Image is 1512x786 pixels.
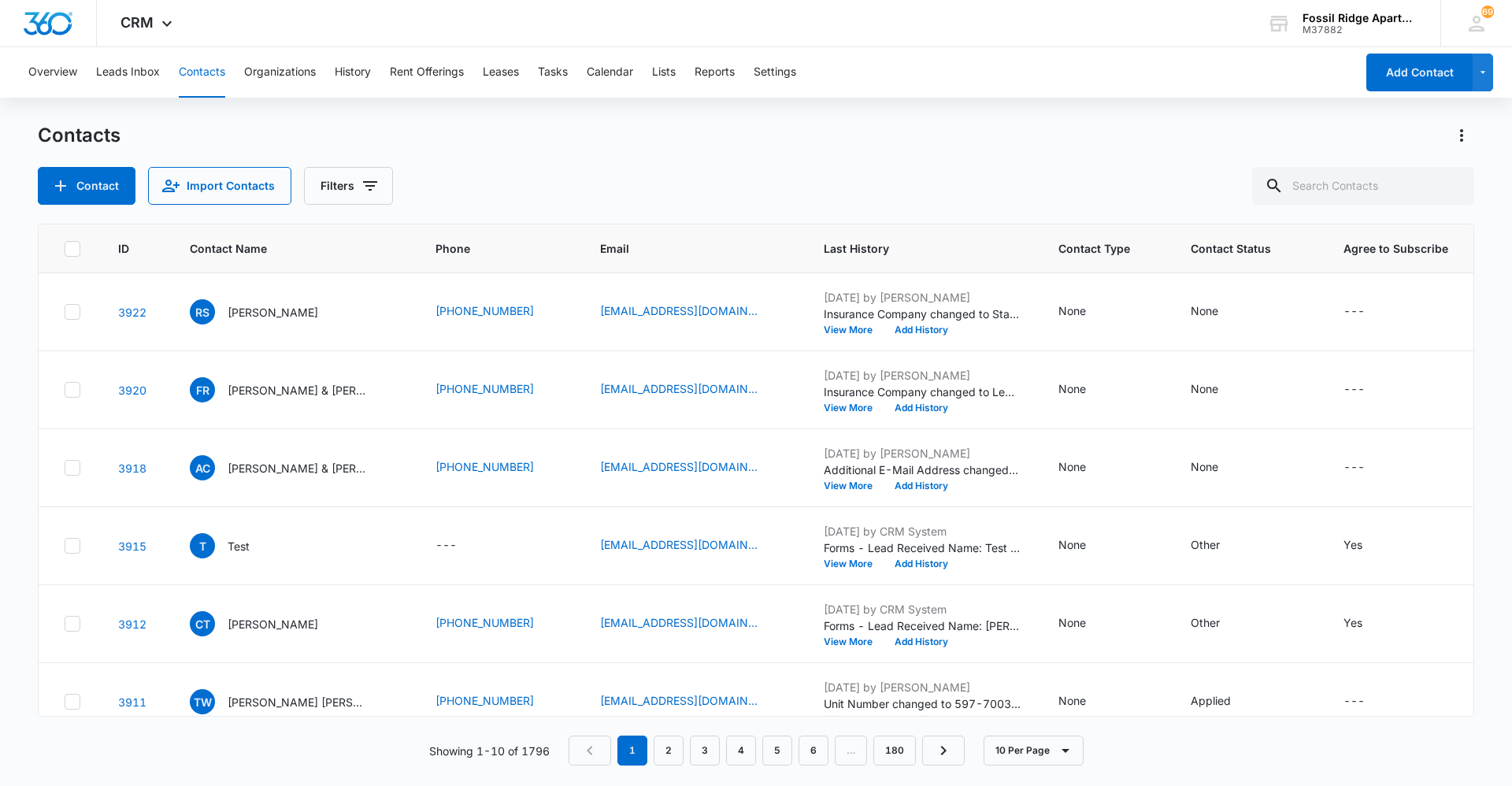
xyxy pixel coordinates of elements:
div: Contact Status - None - Select to Edit Field [1191,380,1247,399]
span: 69 [1481,6,1494,18]
a: Navigate to contact details page for Charles Talton [118,617,146,631]
span: Last History [824,240,998,257]
button: Settings [754,47,796,98]
div: None [1058,302,1086,319]
span: CT [190,611,215,636]
a: Navigate to contact details page for Trevor Wagner Alani Casiano [118,695,146,709]
div: Contact Name - Trevor Wagner Alani Casiano - Select to Edit Field [190,689,398,714]
p: Additional E-Mail Address changed to [EMAIL_ADDRESS][DOMAIN_NAME]. [824,462,1021,478]
div: None [1058,536,1086,553]
button: View More [824,481,884,491]
p: [PERSON_NAME] & [PERSON_NAME] [228,460,369,476]
span: RS [190,299,215,324]
span: Contact Type [1058,240,1130,257]
div: Agree to Subscribe - - Select to Edit Field [1343,692,1393,711]
div: Contact Type - None - Select to Edit Field [1058,536,1114,555]
div: Other [1191,536,1220,553]
div: Yes [1343,614,1362,631]
div: --- [1343,458,1365,477]
button: Add Contact [38,167,135,205]
div: Phone - (970) 632-8919 - Select to Edit Field [435,302,562,321]
div: Contact Type - None - Select to Edit Field [1058,614,1114,633]
button: Add History [884,637,959,647]
a: Navigate to contact details page for Fernanda Reyes & Edson Cortexz [118,384,146,397]
p: [DATE] by CRM System [824,601,1021,617]
div: None [1191,458,1218,475]
input: Search Contacts [1252,167,1474,205]
div: Other [1191,614,1220,631]
em: 1 [617,736,647,766]
span: AC [190,455,215,480]
a: Page 6 [799,736,828,766]
a: [PHONE_NUMBER] [435,614,534,631]
div: Contact Name - Charles Talton - Select to Edit Field [190,611,346,636]
a: [PHONE_NUMBER] [435,692,534,709]
button: Add Contact [1366,54,1473,91]
span: Agree to Subscribe [1343,240,1448,257]
div: Contact Type - None - Select to Edit Field [1058,692,1114,711]
div: Phone - - Select to Edit Field [435,536,485,555]
div: Contact Status - Applied - Select to Edit Field [1191,692,1259,711]
div: Email - jonzieson93@gmail.com - Select to Edit Field [600,302,786,321]
p: Forms - Lead Received Name: [PERSON_NAME] Email: [EMAIL_ADDRESS][DOMAIN_NAME] Phone: [PHONE_NUMBE... [824,617,1021,634]
div: None [1058,692,1086,709]
button: Reports [695,47,735,98]
p: Insurance Company changed to State Farm. [824,306,1021,322]
div: Agree to Subscribe - Yes - Select to Edit Field [1343,614,1391,633]
div: None [1058,458,1086,475]
span: Phone [435,240,539,257]
button: View More [824,559,884,569]
button: Rent Offerings [390,47,464,98]
button: Overview [28,47,77,98]
div: Email - trevorwagner32@gmail.com - Select to Edit Field [600,692,786,711]
div: Agree to Subscribe - - Select to Edit Field [1343,380,1393,399]
div: Contact Type - None - Select to Edit Field [1058,302,1114,321]
p: Unit Number changed to 597-700307. [824,695,1021,712]
p: [PERSON_NAME] [228,616,318,632]
span: T [190,533,215,558]
div: Phone - (303) 886-4177 - Select to Edit Field [435,458,562,477]
div: --- [1343,692,1365,711]
button: View More [824,715,884,725]
button: Add History [884,403,959,413]
div: Contact Status - Other - Select to Edit Field [1191,614,1248,633]
button: Import Contacts [148,167,291,205]
a: [EMAIL_ADDRESS][DOMAIN_NAME] [600,380,758,397]
a: Navigate to contact details page for Alani Casiano & Trevor Wager [118,462,146,475]
div: Applied [1191,692,1231,709]
button: Calendar [587,47,633,98]
a: Page 180 [873,736,916,766]
a: Page 4 [726,736,756,766]
button: Tasks [538,47,568,98]
p: [DATE] by CRM System [824,523,1021,539]
span: FR [190,377,215,402]
button: Leads Inbox [96,47,160,98]
div: --- [1343,302,1365,321]
button: Add History [884,325,959,335]
a: [EMAIL_ADDRESS][DOMAIN_NAME] [600,614,758,631]
span: Email [600,240,763,257]
div: Contact Type - None - Select to Edit Field [1058,458,1114,477]
button: View More [824,403,884,413]
button: 10 Per Page [984,736,1084,766]
p: Insurance Company changed to Lemonade. [824,384,1021,400]
button: Add History [884,559,959,569]
button: View More [824,325,884,335]
div: Phone - (308) 763-9320 - Select to Edit Field [435,614,562,633]
a: Page 2 [654,736,684,766]
div: None [1191,380,1218,397]
button: Actions [1449,123,1474,148]
div: Contact Name - Fernanda Reyes & Edson Cortexz - Select to Edit Field [190,377,398,402]
span: ID [118,240,129,257]
a: [EMAIL_ADDRESS][DOMAIN_NAME] [600,692,758,709]
button: View More [824,637,884,647]
button: Leases [483,47,519,98]
a: [PHONE_NUMBER] [435,458,534,475]
span: Contact Status [1191,240,1283,257]
p: [PERSON_NAME] [PERSON_NAME] [228,694,369,710]
button: Add History [884,715,959,725]
p: [DATE] by [PERSON_NAME] [824,367,1021,384]
a: [PHONE_NUMBER] [435,380,534,397]
a: Next Page [922,736,965,766]
div: Contact Name - Alani Casiano & Trevor Wager - Select to Edit Field [190,455,398,480]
